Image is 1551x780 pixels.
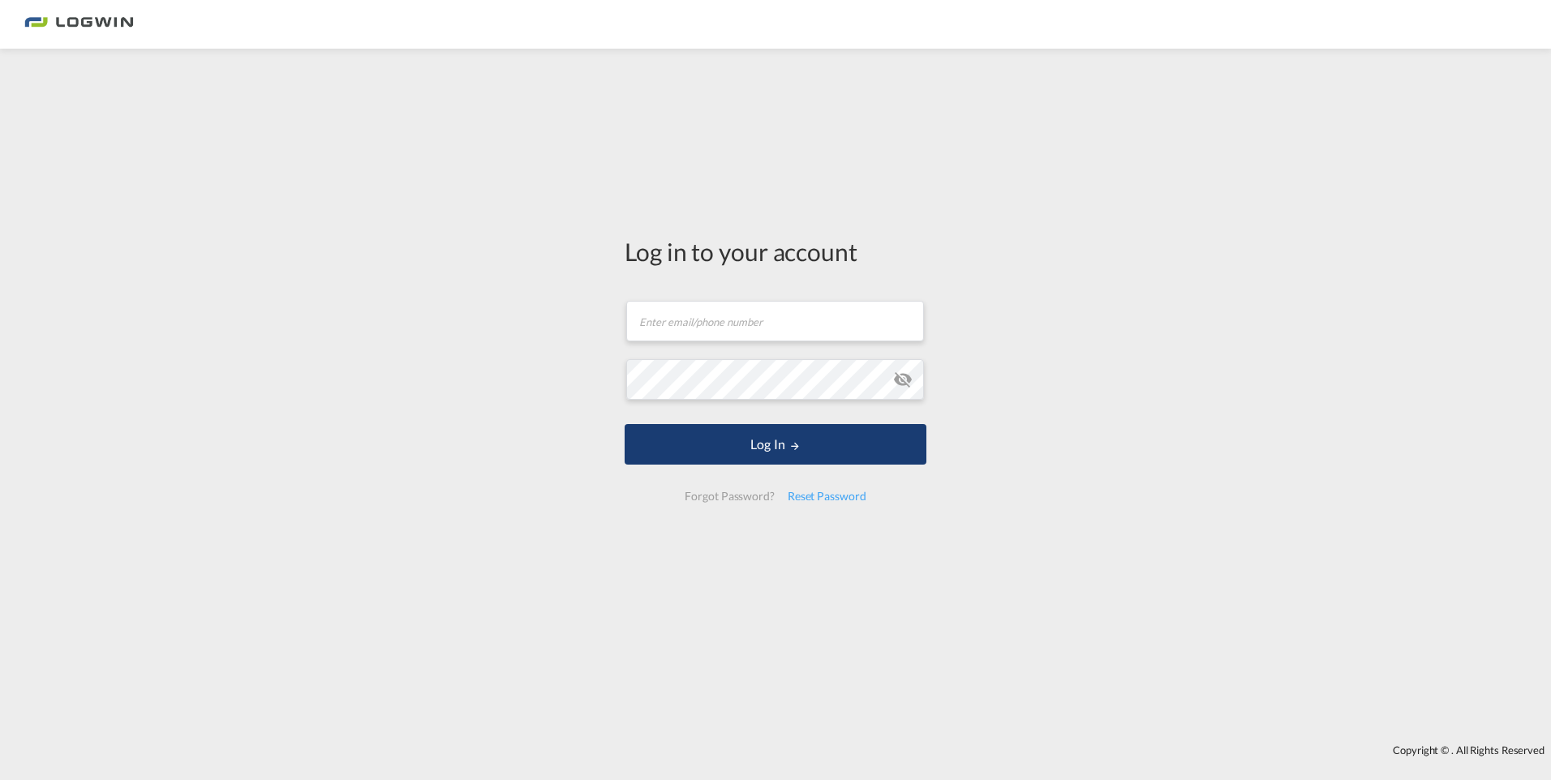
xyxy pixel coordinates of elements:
div: Reset Password [781,482,873,511]
img: bc73a0e0d8c111efacd525e4c8ad7d32.png [24,6,134,43]
button: LOGIN [625,424,926,465]
input: Enter email/phone number [626,301,924,341]
md-icon: icon-eye-off [893,370,913,389]
div: Forgot Password? [678,482,780,511]
div: Log in to your account [625,234,926,268]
